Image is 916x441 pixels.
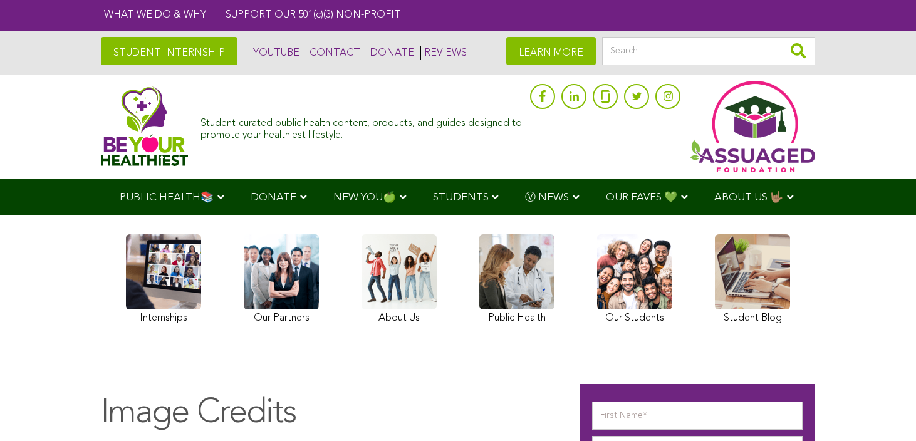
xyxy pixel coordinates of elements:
a: CONTACT [306,46,360,60]
span: DONATE [251,192,296,203]
a: LEARN MORE [506,37,596,65]
iframe: Chat Widget [853,381,916,441]
span: ABOUT US 🤟🏽 [714,192,783,203]
span: NEW YOU🍏 [333,192,396,203]
a: YOUTUBE [250,46,299,60]
img: glassdoor [601,90,610,103]
input: Search [602,37,815,65]
span: PUBLIC HEALTH📚 [120,192,214,203]
img: Assuaged App [690,81,815,172]
a: REVIEWS [420,46,467,60]
input: First Name* [592,402,803,430]
img: Assuaged [101,86,188,166]
div: Navigation Menu [101,179,815,215]
a: DONATE [367,46,414,60]
span: STUDENTS [433,192,489,203]
span: OUR FAVES 💚 [606,192,677,203]
div: Student-curated public health content, products, and guides designed to promote your healthiest l... [200,112,524,142]
span: Ⓥ NEWS [525,192,569,203]
a: STUDENT INTERNSHIP [101,37,237,65]
h1: Image Credits [101,393,554,434]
